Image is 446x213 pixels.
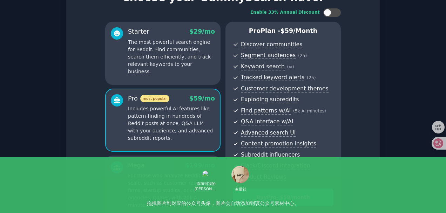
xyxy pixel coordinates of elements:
span: ( 5k AI minutes ) [293,109,326,114]
span: Content promotion insights [241,140,316,147]
span: ( 25 ) [298,53,307,58]
span: Segment audiences [241,52,296,59]
span: Find patterns w/AI [241,107,291,115]
span: ( ∞ ) [287,64,294,69]
p: The most powerful search engine for Reddit. Find communities, search them efficiently, and track ... [128,39,215,75]
div: Pro [128,94,169,103]
span: $ 29 /mo [189,28,215,35]
p: Pro Plan - [233,27,333,35]
span: Q&A interface w/AI [241,118,293,125]
span: ( 25 ) [307,75,316,80]
span: Tracked keyword alerts [241,74,304,81]
span: Exploding subreddits [241,96,299,103]
span: Subreddit influencers [241,151,300,159]
span: Keyword search [241,63,285,70]
span: $ 59 /mo [189,95,215,102]
span: Advanced search UI [241,129,296,137]
span: $ 59 /month [281,27,318,34]
span: Discover communities [241,41,302,48]
div: Enable 33% Annual Discount [250,9,320,16]
p: Includes powerful AI features like pattern-finding in hundreds of Reddit posts at once, Q&A LLM w... [128,105,215,142]
span: most popular [140,95,170,102]
span: Customer development themes [241,85,329,92]
div: Starter [128,27,149,36]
